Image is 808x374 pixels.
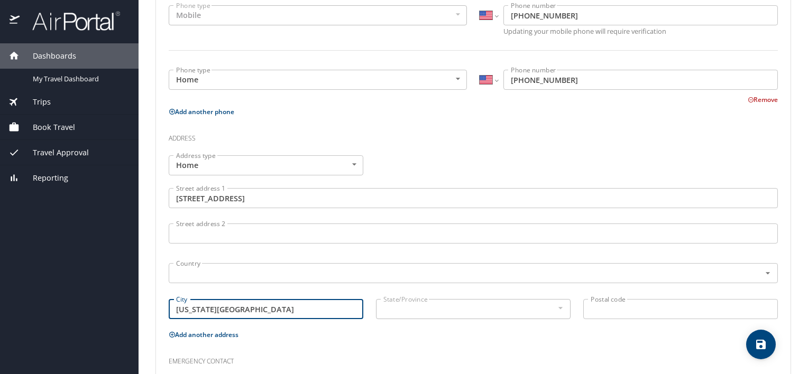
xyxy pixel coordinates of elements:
span: My Travel Dashboard [33,74,126,84]
button: Add another phone [169,107,234,116]
span: Book Travel [20,121,75,133]
div: Home [169,155,363,175]
button: Remove [748,95,778,104]
h3: Address [169,127,778,145]
img: airportal-logo.png [21,11,120,31]
h3: Emergency contact [169,350,778,368]
div: Home [169,70,467,90]
button: Open [761,267,774,279]
button: Add another address [169,330,238,339]
button: save [746,330,776,359]
span: Reporting [20,172,68,184]
span: Dashboards [20,50,76,62]
div: Mobile [169,5,467,25]
img: icon-airportal.png [10,11,21,31]
span: Trips [20,96,51,108]
span: Travel Approval [20,147,89,158]
p: Updating your mobile phone will require verification [503,28,778,35]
